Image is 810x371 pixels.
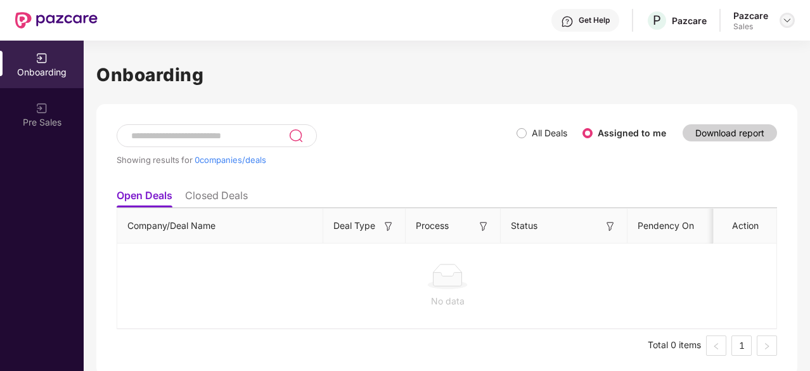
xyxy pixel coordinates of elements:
[733,10,768,22] div: Pazcare
[653,13,661,28] span: P
[683,124,777,141] button: Download report
[127,294,768,308] div: No data
[731,335,752,356] li: 1
[117,155,517,165] div: Showing results for
[706,335,726,356] li: Previous Page
[511,219,537,233] span: Status
[598,127,666,138] label: Assigned to me
[532,127,567,138] label: All Deals
[416,219,449,233] span: Process
[638,219,694,233] span: Pendency On
[561,15,574,28] img: svg+xml;base64,PHN2ZyBpZD0iSGVscC0zMngzMiIgeG1sbnM9Imh0dHA6Ly93d3cudzMub3JnLzIwMDAvc3ZnIiB3aWR0aD...
[477,220,490,233] img: svg+xml;base64,PHN2ZyB3aWR0aD0iMTYiIGhlaWdodD0iMTYiIHZpZXdCb3g9IjAgMCAxNiAxNiIgZmlsbD0ibm9uZSIgeG...
[35,52,48,65] img: svg+xml;base64,PHN2ZyB3aWR0aD0iMjAiIGhlaWdodD0iMjAiIHZpZXdCb3g9IjAgMCAyMCAyMCIgZmlsbD0ibm9uZSIgeG...
[15,12,98,29] img: New Pazcare Logo
[732,336,751,355] a: 1
[382,220,395,233] img: svg+xml;base64,PHN2ZyB3aWR0aD0iMTYiIGhlaWdodD0iMTYiIHZpZXdCb3g9IjAgMCAxNiAxNiIgZmlsbD0ibm9uZSIgeG...
[117,189,172,207] li: Open Deals
[714,209,777,244] th: Action
[195,155,266,165] span: 0 companies/deals
[672,15,707,27] div: Pazcare
[185,189,248,207] li: Closed Deals
[333,219,375,233] span: Deal Type
[706,335,726,356] button: left
[733,22,768,32] div: Sales
[782,15,792,25] img: svg+xml;base64,PHN2ZyBpZD0iRHJvcGRvd24tMzJ4MzIiIHhtbG5zPSJodHRwOi8vd3d3LnczLm9yZy8yMDAwL3N2ZyIgd2...
[648,335,701,356] li: Total 0 items
[604,220,617,233] img: svg+xml;base64,PHN2ZyB3aWR0aD0iMTYiIGhlaWdodD0iMTYiIHZpZXdCb3g9IjAgMCAxNiAxNiIgZmlsbD0ibm9uZSIgeG...
[288,128,303,143] img: svg+xml;base64,PHN2ZyB3aWR0aD0iMjQiIGhlaWdodD0iMjUiIHZpZXdCb3g9IjAgMCAyNCAyNSIgZmlsbD0ibm9uZSIgeG...
[35,102,48,115] img: svg+xml;base64,PHN2ZyB3aWR0aD0iMjAiIGhlaWdodD0iMjAiIHZpZXdCb3g9IjAgMCAyMCAyMCIgZmlsbD0ibm9uZSIgeG...
[579,15,610,25] div: Get Help
[763,342,771,350] span: right
[757,335,777,356] li: Next Page
[96,61,797,89] h1: Onboarding
[712,342,720,350] span: left
[757,335,777,356] button: right
[117,209,323,244] th: Company/Deal Name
